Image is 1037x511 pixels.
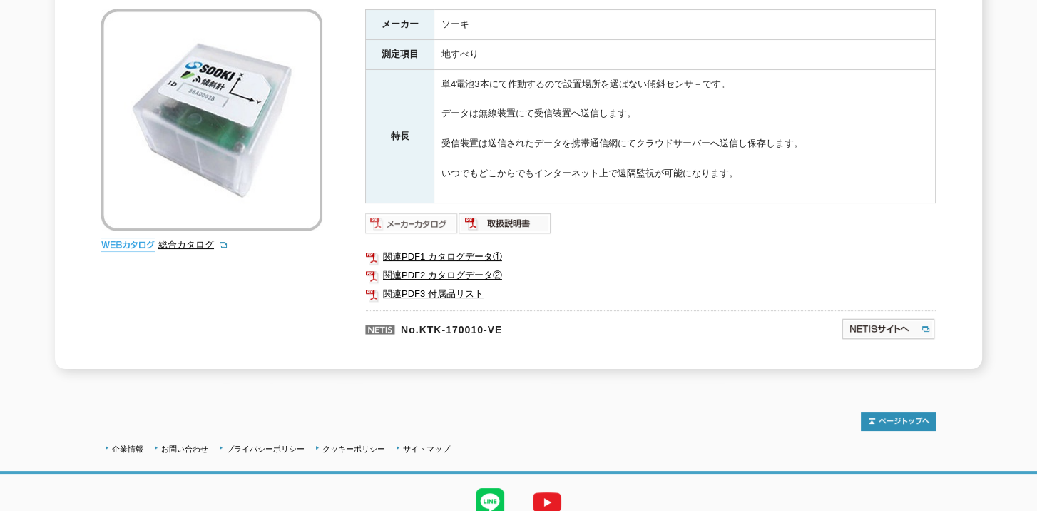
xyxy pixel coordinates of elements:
[365,266,936,285] a: 関連PDF2 カタログデータ②
[434,40,936,70] td: 地すべり
[365,248,936,266] a: 関連PDF1 カタログデータ①
[861,412,936,431] img: トップページへ
[322,445,385,453] a: クッキーポリシー
[434,10,936,40] td: ソーキ
[365,310,703,345] p: No.KTK-170010-VE
[841,318,936,340] img: NETISサイトへ
[161,445,208,453] a: お問い合わせ
[365,221,459,232] a: メーカーカタログ
[226,445,305,453] a: プライバシーポリシー
[112,445,143,453] a: 企業情報
[403,445,450,453] a: サイトマップ
[158,239,228,250] a: 総合カタログ
[459,221,552,232] a: 取扱説明書
[459,212,552,235] img: 取扱説明書
[365,285,936,303] a: 関連PDF3 付属品リスト
[365,212,459,235] img: メーカーカタログ
[434,69,936,203] td: 単4電池3本にて作動するので設置場所を選ばない傾斜センサ－です。 データは無線装置にて受信装置へ送信します。 受信装置は送信されたデータを携帯通信網にてクラウドサーバーへ送信し保存します。 いつ...
[101,238,155,252] img: webカタログ
[366,40,434,70] th: 測定項目
[366,69,434,203] th: 特長
[366,10,434,40] th: メーカー
[101,9,322,231] img: 無線式傾斜監視システム チルフォメーション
